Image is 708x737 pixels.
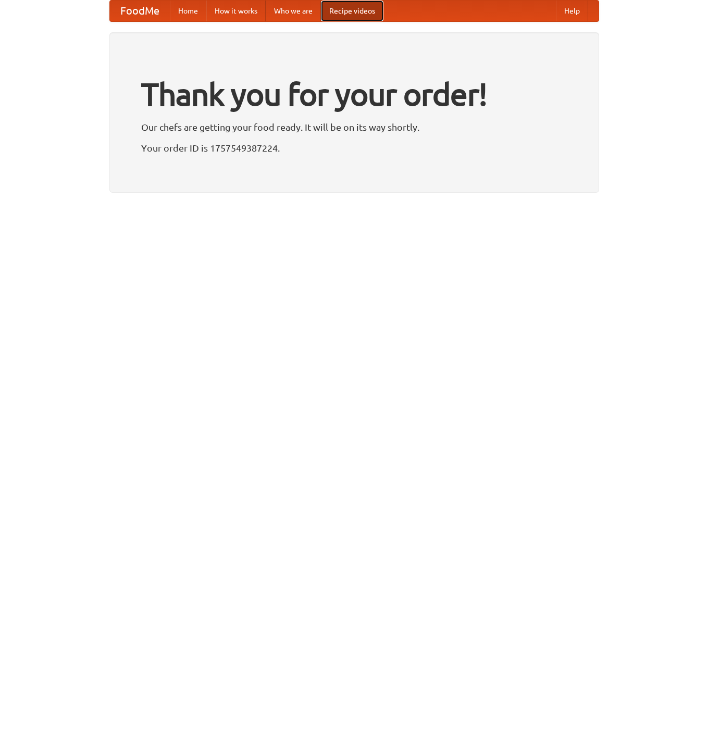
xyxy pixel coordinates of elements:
[110,1,170,21] a: FoodMe
[170,1,206,21] a: Home
[206,1,266,21] a: How it works
[321,1,383,21] a: Recipe videos
[141,119,567,135] p: Our chefs are getting your food ready. It will be on its way shortly.
[266,1,321,21] a: Who we are
[141,69,567,119] h1: Thank you for your order!
[556,1,588,21] a: Help
[141,140,567,156] p: Your order ID is 1757549387224.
